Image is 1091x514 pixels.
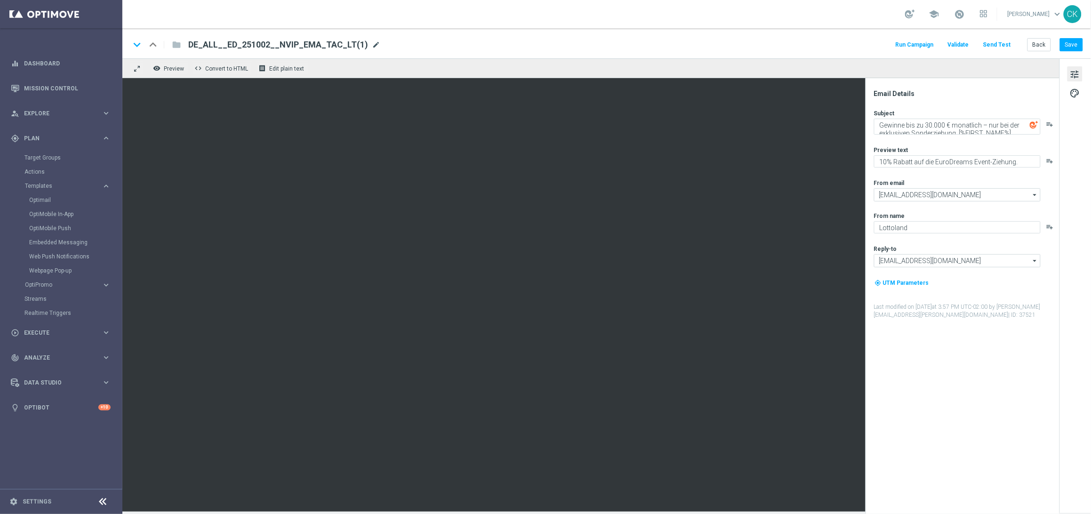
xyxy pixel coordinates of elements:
div: OptiMobile Push [29,221,121,235]
div: OptiMobile In-App [29,207,121,221]
i: keyboard_arrow_right [102,378,111,387]
a: Optibot [24,395,98,420]
i: equalizer [11,59,19,68]
i: person_search [11,109,19,118]
div: OptiPromo [25,282,102,288]
i: track_changes [11,353,19,362]
label: From email [874,179,905,187]
button: receipt Edit plain text [256,62,308,74]
i: keyboard_arrow_down [130,38,144,52]
div: CK [1064,5,1082,23]
i: arrow_drop_down [1031,255,1040,267]
a: Optimail [29,196,98,204]
a: Webpage Pop-up [29,267,98,274]
span: Explore [24,111,102,116]
span: | ID: 37521 [1009,312,1036,318]
span: Plan [24,136,102,141]
button: playlist_add [1046,223,1054,231]
div: Streams [24,292,121,306]
span: Data Studio [24,380,102,385]
a: Mission Control [24,76,111,101]
i: play_circle_outline [11,329,19,337]
button: person_search Explore keyboard_arrow_right [10,110,111,117]
a: Settings [23,499,51,505]
div: Optimail [29,193,121,207]
span: Validate [948,41,969,48]
span: Preview [164,65,184,72]
div: Templates [24,179,121,278]
div: Actions [24,165,121,179]
div: Analyze [11,353,102,362]
img: optiGenie.svg [1030,120,1038,129]
span: Edit plain text [269,65,304,72]
div: Explore [11,109,102,118]
i: playlist_add [1046,157,1054,165]
button: Send Test [982,39,1012,51]
span: palette [1070,87,1080,99]
i: my_location [875,280,882,286]
button: play_circle_outline Execute keyboard_arrow_right [10,329,111,337]
button: palette [1067,85,1083,100]
button: remove_red_eye Preview [151,62,188,74]
input: Select [874,188,1041,201]
a: Target Groups [24,154,98,161]
div: Mission Control [11,76,111,101]
i: keyboard_arrow_right [102,353,111,362]
div: OptiPromo [24,278,121,292]
span: school [929,9,939,19]
button: Validate [947,39,971,51]
i: gps_fixed [11,134,19,143]
a: Embedded Messaging [29,239,98,246]
i: playlist_add [1046,120,1054,128]
div: Data Studio [11,378,102,387]
div: Realtime Triggers [24,306,121,320]
label: Preview text [874,146,908,154]
span: DE_ALL__ED_251002__NVIP_EMA_TAC_LT(1) [188,39,368,50]
i: remove_red_eye [153,64,160,72]
a: Streams [24,295,98,303]
div: Plan [11,134,102,143]
button: Run Campaign [894,39,935,51]
div: Optibot [11,395,111,420]
span: keyboard_arrow_down [1052,9,1063,19]
label: Last modified on [DATE] at 3:57 PM UTC-02:00 by [PERSON_NAME][EMAIL_ADDRESS][PERSON_NAME][DOMAIN_... [874,303,1059,319]
div: +10 [98,404,111,410]
i: settings [9,498,18,506]
div: Execute [11,329,102,337]
div: Embedded Messaging [29,235,121,249]
div: gps_fixed Plan keyboard_arrow_right [10,135,111,142]
span: tune [1070,68,1080,80]
i: receipt [258,64,266,72]
span: OptiPromo [25,282,92,288]
span: UTM Parameters [883,280,929,286]
label: Subject [874,110,895,117]
div: Email Details [874,89,1059,98]
span: mode_edit [372,40,380,49]
a: OptiMobile In-App [29,210,98,218]
a: [PERSON_NAME]keyboard_arrow_down [1007,7,1064,21]
button: track_changes Analyze keyboard_arrow_right [10,354,111,361]
div: Mission Control [10,85,111,92]
div: equalizer Dashboard [10,60,111,67]
button: Data Studio keyboard_arrow_right [10,379,111,386]
div: Web Push Notifications [29,249,121,264]
div: Templates keyboard_arrow_right [24,182,111,190]
button: OptiPromo keyboard_arrow_right [24,281,111,289]
span: code [194,64,202,72]
div: Webpage Pop-up [29,264,121,278]
i: arrow_drop_down [1031,189,1040,201]
label: From name [874,212,905,220]
button: Back [1027,38,1051,51]
button: my_location UTM Parameters [874,278,930,288]
div: Dashboard [11,51,111,76]
a: Realtime Triggers [24,309,98,317]
button: tune [1067,66,1083,81]
a: Actions [24,168,98,176]
span: Execute [24,330,102,336]
button: Save [1060,38,1083,51]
